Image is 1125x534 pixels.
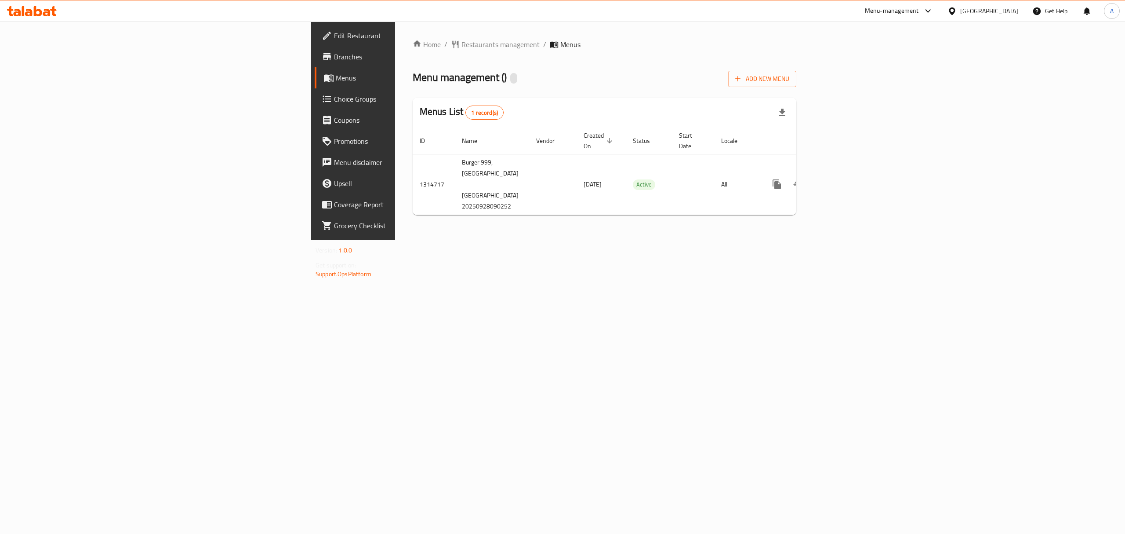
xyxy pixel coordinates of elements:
[766,174,787,195] button: more
[420,105,504,120] h2: Menus List
[315,46,499,67] a: Branches
[466,109,503,117] span: 1 record(s)
[316,245,337,256] span: Version:
[714,154,759,215] td: All
[633,135,661,146] span: Status
[865,6,919,16] div: Menu-management
[772,102,793,123] div: Export file
[334,30,492,41] span: Edit Restaurant
[315,215,499,236] a: Grocery Checklist
[461,39,540,50] span: Restaurants management
[787,174,809,195] button: Change Status
[735,73,789,84] span: Add New Menu
[334,178,492,189] span: Upsell
[316,268,371,280] a: Support.OpsPlatform
[960,6,1018,16] div: [GEOGRAPHIC_DATA]
[334,94,492,104] span: Choice Groups
[334,115,492,125] span: Coupons
[334,199,492,210] span: Coverage Report
[334,136,492,146] span: Promotions
[315,88,499,110] a: Choice Groups
[315,25,499,46] a: Edit Restaurant
[315,152,499,173] a: Menu disclaimer
[413,39,796,50] nav: breadcrumb
[679,130,704,151] span: Start Date
[315,67,499,88] a: Menus
[334,157,492,168] span: Menu disclaimer
[584,130,615,151] span: Created On
[633,179,655,190] div: Active
[334,51,492,62] span: Branches
[315,131,499,152] a: Promotions
[338,245,352,256] span: 1.0.0
[336,73,492,83] span: Menus
[536,135,566,146] span: Vendor
[462,135,489,146] span: Name
[543,39,546,50] li: /
[334,220,492,231] span: Grocery Checklist
[1110,6,1114,16] span: A
[728,71,796,87] button: Add New Menu
[672,154,714,215] td: -
[413,128,858,215] table: enhanced table
[315,110,499,131] a: Coupons
[721,135,749,146] span: Locale
[316,260,356,271] span: Get support on:
[633,179,655,190] span: Active
[584,179,602,190] span: [DATE]
[560,39,581,50] span: Menus
[759,128,858,154] th: Actions
[420,135,436,146] span: ID
[315,173,499,194] a: Upsell
[413,67,507,87] span: Menu management ( )
[465,106,504,120] div: Total records count
[315,194,499,215] a: Coverage Report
